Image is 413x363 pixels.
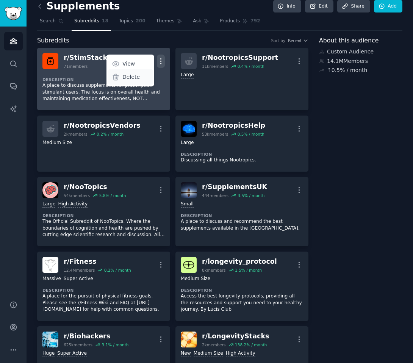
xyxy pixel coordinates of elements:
div: Huge [42,350,55,357]
div: r/ Biohackers [64,332,128,341]
div: Medium Size [42,139,72,147]
div: Small [181,201,194,208]
p: Discussing all things Nootropics. [181,157,303,164]
div: 5.8 % / month [99,193,126,198]
p: A place for the pursuit of physical fitness goals. Please see the r/Fitness Wiki and FAQ at [URL]... [42,293,165,313]
div: 1.5 % / month [235,268,262,273]
a: Subreddits18 [72,15,111,31]
div: 2k members [202,342,226,347]
div: Custom Audience [319,48,402,56]
dt: Description [181,152,303,157]
p: A place to discuss supplements for prescription stimulant users. The focus is on overall health a... [42,82,165,102]
p: Access the best longevity protocols, providing all the resources and support you need to your hea... [181,293,303,313]
a: SupplementsUKr/SupplementsUK444members3.5% / monthSmallDescriptionA place to discuss and recommen... [175,177,308,246]
div: 0.2 % / month [104,268,131,273]
span: 18 [102,18,108,25]
div: High Activity [226,350,255,357]
div: r/ NootropicsSupport [202,53,278,63]
span: 200 [136,18,145,25]
a: Fitnessr/Fitness12.4Mmembers0.2% / monthMassiveSuper ActiveDescriptionA place for the pursuit of ... [37,252,170,321]
div: r/ Fitness [64,257,131,266]
img: NootropicsHelp [181,121,197,137]
a: Topics200 [116,15,148,31]
div: r/ NootropicsHelp [202,121,265,130]
div: New [181,350,191,357]
div: r/ NooTopics [64,182,126,192]
dt: Description [42,288,165,293]
span: About this audience [319,36,379,45]
a: longevity_protocolr/longevity_protocol8kmembers1.5% / monthMedium SizeDescriptionAccess the best ... [175,252,308,321]
div: Large [42,201,55,208]
p: Delete [122,73,140,81]
div: 3.5 % / month [238,193,264,198]
span: Themes [156,18,175,25]
div: r/ StimStack [64,53,107,63]
a: Search [37,15,66,31]
a: NootropicsHelpr/NootropicsHelp53kmembers0.5% / monthLargeDescriptionDiscussing all things Nootrop... [175,116,308,172]
span: Subreddits [37,36,69,45]
div: Sort by [271,38,285,43]
div: High Activity [58,201,88,208]
div: Medium Size [181,275,210,283]
dt: Description [181,288,303,293]
a: Ask [190,15,212,31]
img: Fitness [42,257,58,273]
p: View [122,60,135,68]
div: 8k members [202,268,226,273]
dt: Description [181,213,303,218]
div: 444 members [202,193,228,198]
div: Large [181,139,194,147]
div: 14.1M Members [319,57,402,65]
a: NooTopicsr/NooTopics54kmembers5.8% / monthLargeHigh ActivityDescriptionThe Official Subreddit of ... [37,177,170,246]
span: Subreddits [74,18,99,25]
a: Themes [153,15,185,31]
a: r/NootropicsVendors2kmembers0.2% / monthMedium Size [37,116,170,172]
p: A place to discuss and recommend the best supplements available in the [GEOGRAPHIC_DATA]. [181,218,303,232]
div: ↑ 0.5 % / month [327,66,367,74]
div: r/ longevity_protocol [202,257,277,266]
img: LongevityStacks [181,332,197,347]
dt: Description [42,77,165,82]
div: Medium Size [194,350,223,357]
img: GummySearch logo [5,7,22,20]
div: 2k members [64,131,88,137]
img: StimStack [42,53,58,69]
span: Recent [288,38,302,43]
h2: Supplements [37,0,120,13]
img: Biohackers [42,332,58,347]
div: r/ LongevityStacks [202,332,269,341]
dt: Description [42,213,165,218]
div: 3.1 % / month [102,342,128,347]
span: Ask [193,18,201,25]
div: 12.4M members [64,268,95,273]
img: SupplementsUK [181,182,197,198]
span: Topics [119,18,133,25]
div: 11k members [202,64,228,69]
img: longevity_protocol [181,257,197,273]
div: 0.2 % / month [97,131,124,137]
a: StimStackr/StimStack71membersViewDeleteDescriptionA place to discuss supplements for prescription... [37,48,170,110]
span: Products [220,18,240,25]
div: 138.2 % / month [235,342,267,347]
div: 71 members [64,64,88,69]
a: Products792 [217,15,263,31]
span: Search [40,18,56,25]
div: 0.4 % / month [238,64,264,69]
p: The Official Subreddit of NooTopics. Where the boundaries of cognition and health are pushed by c... [42,218,165,238]
div: Super Active [57,350,87,357]
div: 0.5 % / month [238,131,264,137]
span: 792 [250,18,260,25]
div: r/ SupplementsUK [202,182,267,192]
div: Super Active [64,275,93,283]
div: 54k members [64,193,90,198]
button: Recent [288,38,308,43]
div: Massive [42,275,61,283]
div: 53k members [202,131,228,137]
a: r/NootropicsSupport11kmembers0.4% / monthLarge [175,48,308,110]
div: 625k members [64,342,92,347]
div: Large [181,72,194,79]
div: r/ NootropicsVendors [64,121,141,130]
a: View [108,56,153,72]
img: NooTopics [42,182,58,198]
